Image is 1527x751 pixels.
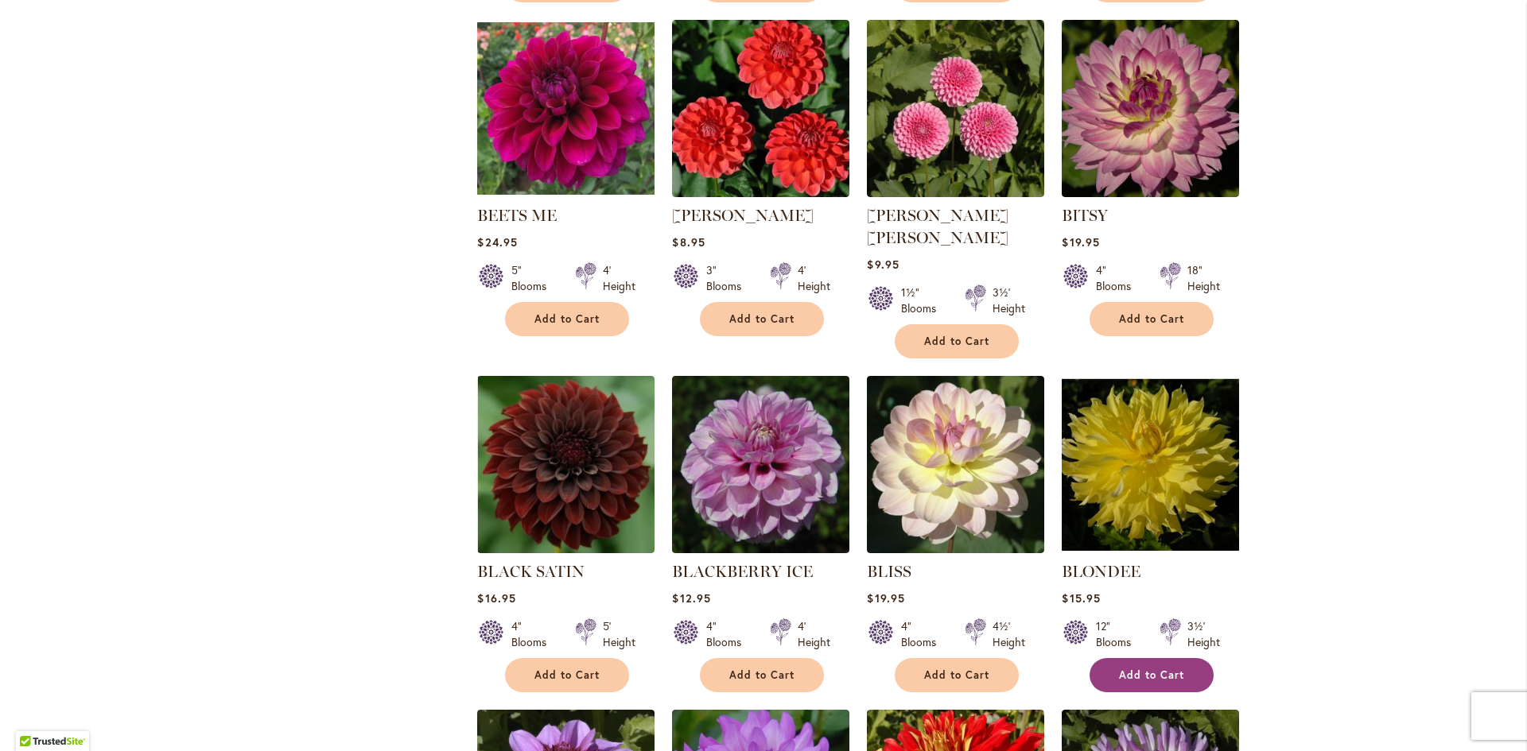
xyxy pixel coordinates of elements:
span: Add to Cart [729,312,795,326]
span: $12.95 [672,590,710,606]
div: 4" Blooms [1096,262,1140,294]
button: Add to Cart [1090,658,1214,692]
button: Add to Cart [505,658,629,692]
div: 3" Blooms [706,262,751,294]
img: BENJAMIN MATTHEW [672,20,849,197]
img: BLISS [867,376,1044,553]
span: $24.95 [477,234,517,250]
img: BETTY ANNE [867,20,1044,197]
a: BITSY [1062,185,1239,200]
a: BLACK SATIN [477,562,585,581]
a: BLISS [867,541,1044,556]
img: Blondee [1062,376,1239,553]
span: Add to Cart [1119,668,1184,682]
span: Add to Cart [924,335,989,348]
button: Add to Cart [505,302,629,336]
div: 4' Height [798,618,830,650]
iframe: Launch Accessibility Center [12,695,56,739]
div: 4" Blooms [706,618,751,650]
div: 3½' Height [993,285,1025,316]
div: 5" Blooms [511,262,556,294]
span: $19.95 [867,590,904,606]
span: Add to Cart [534,312,600,326]
div: 18" Height [1187,262,1220,294]
div: 4' Height [603,262,635,294]
div: 1½" Blooms [901,285,946,316]
span: $8.95 [672,234,705,250]
a: BENJAMIN MATTHEW [672,185,849,200]
span: $15.95 [1062,590,1100,606]
img: BITSY [1062,20,1239,197]
div: 4½' Height [993,618,1025,650]
button: Add to Cart [895,658,1019,692]
a: BLACK SATIN [477,541,655,556]
span: $9.95 [867,257,899,272]
a: BEETS ME [477,206,557,225]
a: BLACKBERRY ICE [672,562,813,581]
a: BLONDEE [1062,562,1140,581]
button: Add to Cart [1090,302,1214,336]
div: 5' Height [603,618,635,650]
button: Add to Cart [895,324,1019,358]
span: Add to Cart [1119,312,1184,326]
a: BETTY ANNE [867,185,1044,200]
button: Add to Cart [700,302,824,336]
a: BITSY [1062,206,1108,225]
span: $19.95 [1062,234,1099,250]
a: BLISS [867,562,911,581]
button: Add to Cart [700,658,824,692]
a: BEETS ME [477,185,655,200]
a: Blondee [1062,541,1239,556]
span: Add to Cart [729,668,795,682]
a: BLACKBERRY ICE [672,541,849,556]
img: BLACKBERRY ICE [672,376,849,553]
img: BLACK SATIN [477,376,655,553]
div: 3½' Height [1187,618,1220,650]
img: BEETS ME [477,20,655,197]
a: [PERSON_NAME] [672,206,814,225]
span: Add to Cart [924,668,989,682]
span: $16.95 [477,590,515,606]
a: [PERSON_NAME] [PERSON_NAME] [867,206,1008,247]
div: 4" Blooms [901,618,946,650]
span: Add to Cart [534,668,600,682]
div: 4' Height [798,262,830,294]
div: 4" Blooms [511,618,556,650]
div: 12" Blooms [1096,618,1140,650]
